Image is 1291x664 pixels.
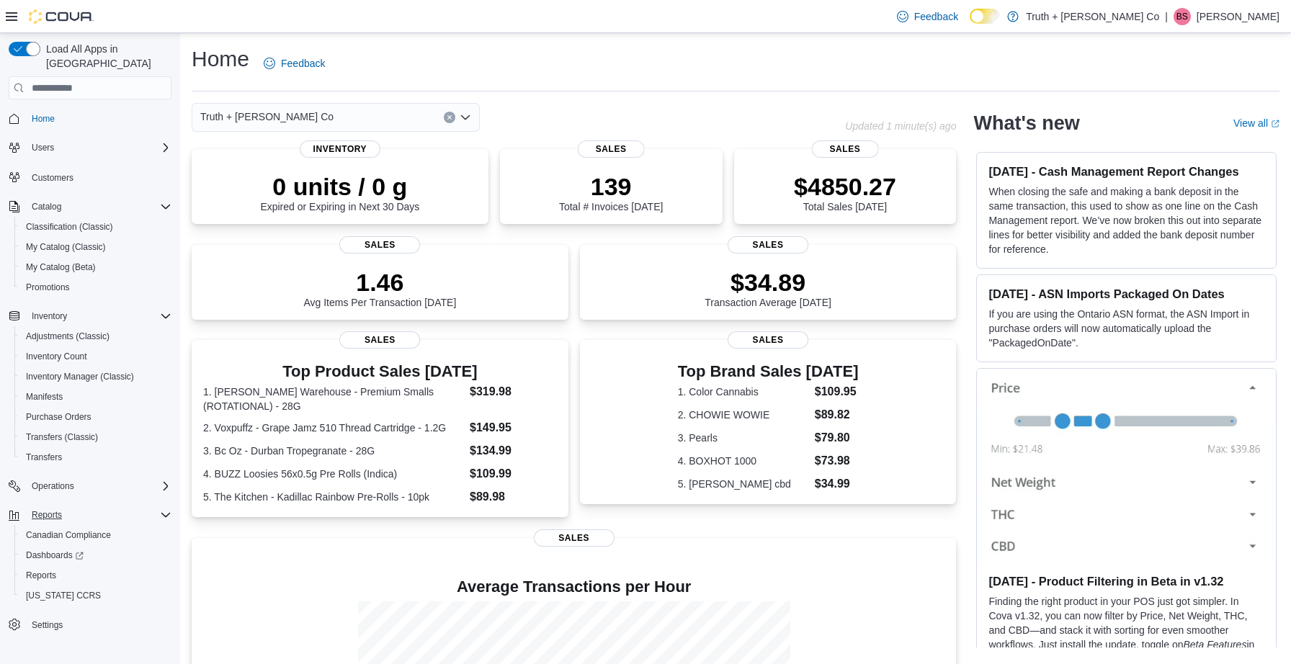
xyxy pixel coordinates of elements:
[40,42,171,71] span: Load All Apps in [GEOGRAPHIC_DATA]
[26,590,101,601] span: [US_STATE] CCRS
[339,236,420,254] span: Sales
[14,346,177,367] button: Inventory Count
[26,110,61,127] a: Home
[470,488,557,506] dd: $89.98
[20,218,171,235] span: Classification (Classic)
[26,549,84,561] span: Dashboards
[14,525,177,545] button: Canadian Compliance
[728,236,808,254] span: Sales
[26,477,171,495] span: Operations
[26,261,96,273] span: My Catalog (Beta)
[845,120,956,132] p: Updated 1 minute(s) ago
[20,547,171,564] span: Dashboards
[20,526,117,544] a: Canadian Compliance
[559,172,663,212] div: Total # Invoices [DATE]
[20,328,115,345] a: Adjustments (Classic)
[26,506,171,524] span: Reports
[26,371,134,382] span: Inventory Manager (Classic)
[258,49,331,78] a: Feedback
[203,421,464,435] dt: 2. Voxpuffz - Grape Jamz 510 Thread Cartridge - 1.2G
[14,427,177,447] button: Transfers (Classic)
[303,268,456,308] div: Avg Items Per Transaction [DATE]
[26,221,113,233] span: Classification (Classic)
[260,172,419,201] p: 0 units / 0 g
[26,139,171,156] span: Users
[32,201,61,212] span: Catalog
[460,112,471,123] button: Open list of options
[1026,8,1159,25] p: Truth + [PERSON_NAME] Co
[26,241,106,253] span: My Catalog (Classic)
[26,616,171,634] span: Settings
[914,9,958,24] span: Feedback
[26,198,67,215] button: Catalog
[20,567,171,584] span: Reports
[20,368,140,385] a: Inventory Manager (Classic)
[988,184,1264,256] p: When closing the safe and making a bank deposit in the same transaction, this used to show as one...
[14,257,177,277] button: My Catalog (Beta)
[3,197,177,217] button: Catalog
[20,388,68,405] a: Manifests
[678,431,809,445] dt: 3. Pearls
[20,388,171,405] span: Manifests
[26,411,91,423] span: Purchase Orders
[20,279,76,296] a: Promotions
[14,367,177,387] button: Inventory Manager (Classic)
[815,452,859,470] dd: $73.98
[3,166,177,187] button: Customers
[26,452,62,463] span: Transfers
[559,172,663,201] p: 139
[470,465,557,483] dd: $109.99
[988,287,1264,301] h3: [DATE] - ASN Imports Packaged On Dates
[988,574,1264,588] h3: [DATE] - Product Filtering in Beta in v1.32
[3,306,177,326] button: Inventory
[815,406,859,423] dd: $89.82
[3,108,177,129] button: Home
[20,259,171,276] span: My Catalog (Beta)
[32,113,55,125] span: Home
[26,529,111,541] span: Canadian Compliance
[32,509,62,521] span: Reports
[26,308,171,325] span: Inventory
[14,407,177,427] button: Purchase Orders
[26,616,68,634] a: Settings
[20,279,171,296] span: Promotions
[26,506,68,524] button: Reports
[20,587,171,604] span: Washington CCRS
[3,138,177,158] button: Users
[20,429,104,446] a: Transfers (Classic)
[32,310,67,322] span: Inventory
[678,408,809,422] dt: 2. CHOWIE WOWIE
[26,168,171,186] span: Customers
[970,9,1000,24] input: Dark Mode
[1271,120,1279,128] svg: External link
[14,237,177,257] button: My Catalog (Classic)
[1233,117,1279,129] a: View allExternal link
[20,547,89,564] a: Dashboards
[20,238,112,256] a: My Catalog (Classic)
[20,218,119,235] a: Classification (Classic)
[14,326,177,346] button: Adjustments (Classic)
[32,619,63,631] span: Settings
[20,408,171,426] span: Purchase Orders
[20,368,171,385] span: Inventory Manager (Classic)
[203,490,464,504] dt: 5. The Kitchen - Kadillac Rainbow Pre-Rolls - 10pk
[14,217,177,237] button: Classification (Classic)
[1183,639,1246,650] em: Beta Features
[973,112,1079,135] h2: What's new
[26,282,70,293] span: Promotions
[26,139,60,156] button: Users
[705,268,831,297] p: $34.89
[32,480,74,492] span: Operations
[200,108,334,125] span: Truth + [PERSON_NAME] Co
[192,45,249,73] h1: Home
[20,526,171,544] span: Canadian Compliance
[20,449,68,466] a: Transfers
[534,529,615,547] span: Sales
[815,429,859,447] dd: $79.80
[260,172,419,212] div: Expired or Expiring in Next 30 Days
[3,505,177,525] button: Reports
[728,331,808,349] span: Sales
[1174,8,1191,25] div: Brad Styles
[444,112,455,123] button: Clear input
[26,431,98,443] span: Transfers (Classic)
